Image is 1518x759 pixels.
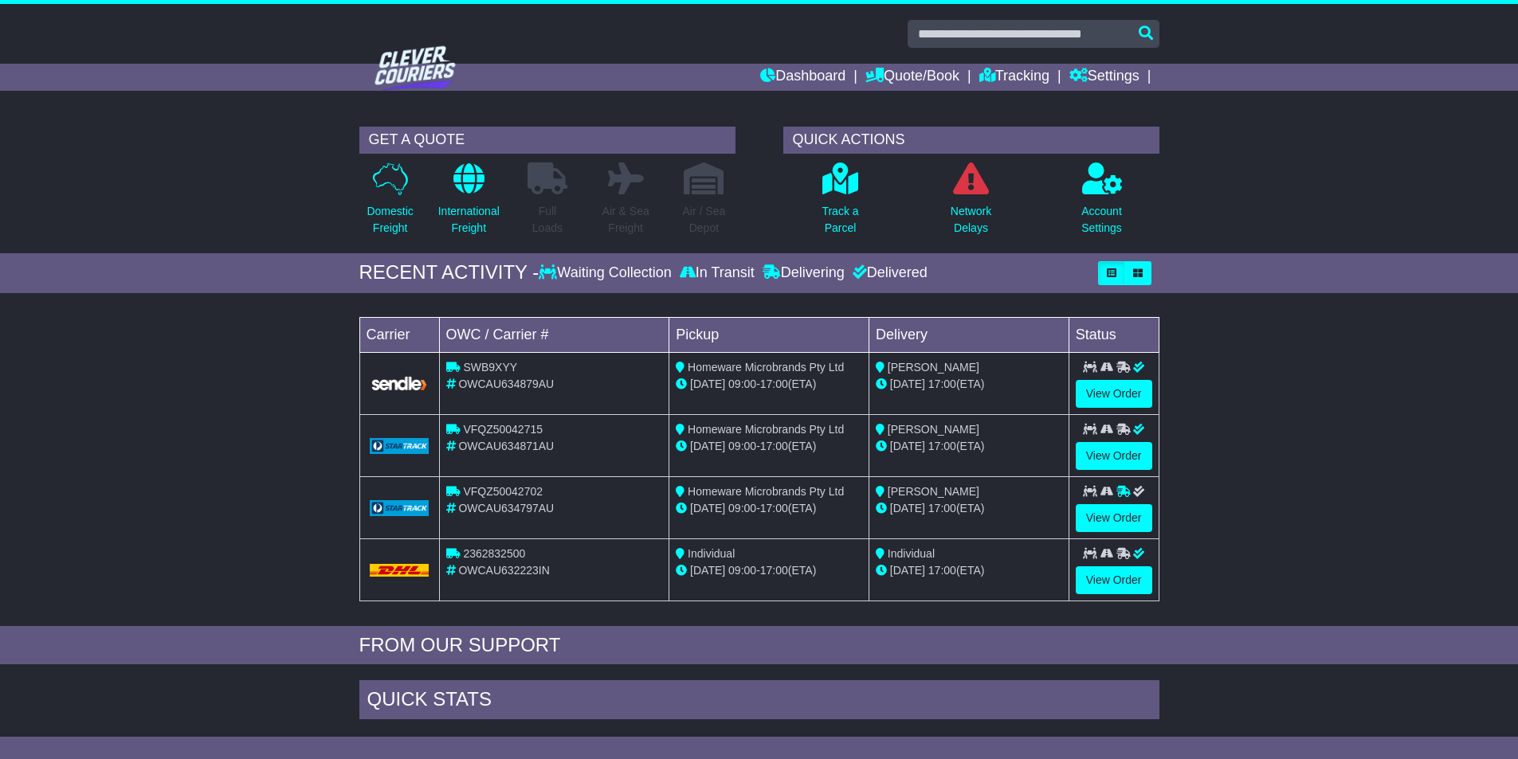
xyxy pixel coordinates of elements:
span: [DATE] [890,378,925,390]
span: 17:00 [760,502,788,514]
div: (ETA) [876,562,1062,579]
span: 09:00 [728,564,756,577]
a: InternationalFreight [437,162,500,245]
span: OWCAU634879AU [458,378,554,390]
a: View Order [1076,380,1152,408]
span: [DATE] [890,564,925,577]
td: Delivery [869,317,1069,352]
span: OWCAU634871AU [458,440,554,452]
a: View Order [1076,566,1152,594]
span: Individual [688,547,735,560]
div: (ETA) [876,438,1062,455]
p: Account Settings [1081,203,1122,237]
a: Track aParcel [821,162,859,245]
span: Homeware Microbrands Pty Ltd [688,423,844,436]
td: Carrier [359,317,439,352]
div: Delivered [849,264,928,282]
span: [DATE] [690,378,725,390]
td: Status [1069,317,1159,352]
span: 17:00 [760,564,788,577]
div: QUICK ACTIONS [783,127,1159,154]
span: [PERSON_NAME] [888,485,979,498]
img: DHL.png [370,564,430,577]
td: Pickup [669,317,869,352]
span: VFQZ50042702 [463,485,543,498]
div: - (ETA) [676,500,862,517]
span: 09:00 [728,440,756,452]
span: OWCAU632223IN [458,564,549,577]
a: Dashboard [760,64,845,91]
a: Settings [1069,64,1139,91]
img: GetCarrierServiceLogo [370,375,430,392]
div: (ETA) [876,376,1062,393]
td: OWC / Carrier # [439,317,669,352]
div: GET A QUOTE [359,127,735,154]
a: NetworkDelays [950,162,992,245]
a: AccountSettings [1081,162,1123,245]
span: [DATE] [890,502,925,514]
p: Domestic Freight [367,203,413,237]
div: Waiting Collection [539,264,675,282]
span: 09:00 [728,502,756,514]
span: SWB9XYY [463,361,517,374]
span: 09:00 [728,378,756,390]
p: Track a Parcel [822,203,858,237]
div: - (ETA) [676,376,862,393]
div: - (ETA) [676,438,862,455]
div: (ETA) [876,500,1062,517]
span: [DATE] [690,502,725,514]
a: View Order [1076,442,1152,470]
span: 2362832500 [463,547,525,560]
span: OWCAU634797AU [458,502,554,514]
p: Air & Sea Freight [602,203,649,237]
span: [DATE] [690,440,725,452]
p: Full Loads [528,203,567,237]
div: RECENT ACTIVITY - [359,261,539,284]
img: GetCarrierServiceLogo [370,500,430,516]
a: Tracking [979,64,1049,91]
p: Network Delays [951,203,991,237]
p: Air / Sea Depot [683,203,726,237]
span: 17:00 [928,564,956,577]
span: 17:00 [760,440,788,452]
span: [PERSON_NAME] [888,423,979,436]
span: 17:00 [760,378,788,390]
p: International Freight [438,203,500,237]
span: Individual [888,547,935,560]
span: 17:00 [928,378,956,390]
span: [PERSON_NAME] [888,361,979,374]
div: Quick Stats [359,680,1159,723]
div: FROM OUR SUPPORT [359,634,1159,657]
img: GetCarrierServiceLogo [370,438,430,454]
span: [DATE] [690,564,725,577]
span: VFQZ50042715 [463,423,543,436]
span: [DATE] [890,440,925,452]
a: View Order [1076,504,1152,532]
span: Homeware Microbrands Pty Ltd [688,485,844,498]
div: - (ETA) [676,562,862,579]
div: In Transit [676,264,759,282]
span: Homeware Microbrands Pty Ltd [688,361,844,374]
div: Delivering [759,264,849,282]
a: DomesticFreight [366,162,414,245]
span: 17:00 [928,440,956,452]
span: 17:00 [928,502,956,514]
a: Quote/Book [865,64,959,91]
